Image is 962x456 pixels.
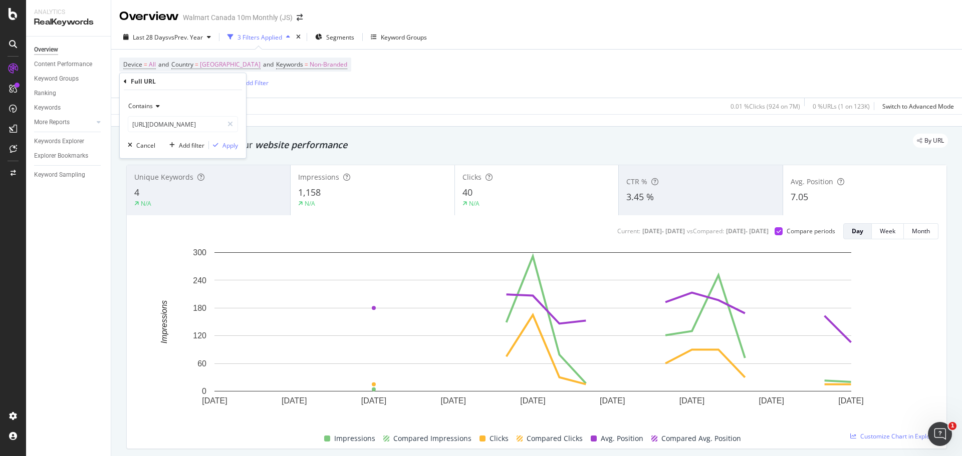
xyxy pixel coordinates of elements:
[34,8,103,17] div: Analytics
[726,227,769,235] div: [DATE] - [DATE]
[131,77,156,86] div: Full URL
[193,248,206,257] text: 300
[311,29,358,45] button: Segments
[263,60,274,69] span: and
[237,33,282,42] div: 3 Filters Applied
[367,29,431,45] button: Keyword Groups
[168,33,203,42] span: vs Prev. Year
[200,58,261,72] span: [GEOGRAPHIC_DATA]
[34,59,92,70] div: Content Performance
[687,227,724,235] div: vs Compared :
[34,136,104,147] a: Keywords Explorer
[34,45,104,55] a: Overview
[34,117,70,128] div: More Reports
[123,60,142,69] span: Device
[298,172,339,182] span: Impressions
[381,33,427,42] div: Keyword Groups
[34,45,58,55] div: Overview
[787,227,835,235] div: Compare periods
[197,359,206,368] text: 60
[134,186,139,198] span: 4
[860,432,938,440] span: Customize Chart in Explorer
[171,60,193,69] span: Country
[183,13,293,23] div: Walmart Canada 10m Monthly (JS)
[144,60,147,69] span: =
[193,304,206,312] text: 180
[34,136,84,147] div: Keywords Explorer
[913,134,948,148] div: legacy label
[600,396,625,405] text: [DATE]
[134,172,193,182] span: Unique Keywords
[193,331,206,340] text: 120
[242,79,269,87] div: Add Filter
[34,74,104,84] a: Keyword Groups
[34,103,61,113] div: Keywords
[195,60,198,69] span: =
[141,199,151,208] div: N/A
[34,170,85,180] div: Keyword Sampling
[119,8,179,25] div: Overview
[393,432,471,444] span: Compared Impressions
[276,60,303,69] span: Keywords
[872,223,904,239] button: Week
[731,102,800,111] div: 0.01 % Clicks ( 924 on 7M )
[882,102,954,111] div: Switch to Advanced Mode
[34,151,88,161] div: Explorer Bookmarks
[661,432,741,444] span: Compared Avg. Position
[298,186,321,198] span: 1,158
[158,60,169,69] span: and
[813,102,870,111] div: 0 % URLs ( 1 on 123K )
[880,227,895,235] div: Week
[679,396,704,405] text: [DATE]
[165,140,204,150] button: Add filter
[791,191,808,203] span: 7.05
[843,223,872,239] button: Day
[135,247,931,421] svg: A chart.
[34,74,79,84] div: Keyword Groups
[441,396,466,405] text: [DATE]
[119,29,215,45] button: Last 28 DaysvsPrev. Year
[124,140,155,150] button: Cancel
[34,59,104,70] a: Content Performance
[34,88,104,99] a: Ranking
[310,58,347,72] span: Non-Branded
[334,432,375,444] span: Impressions
[948,422,956,430] span: 1
[759,396,784,405] text: [DATE]
[850,432,938,440] a: Customize Chart in Explorer
[520,396,545,405] text: [DATE]
[305,60,308,69] span: =
[136,141,155,150] div: Cancel
[282,396,307,405] text: [DATE]
[326,33,354,42] span: Segments
[179,141,204,150] div: Add filter
[878,98,954,114] button: Switch to Advanced Mode
[928,422,952,446] iframe: Intercom live chat
[626,191,654,203] span: 3.45 %
[222,141,238,150] div: Apply
[202,387,206,395] text: 0
[149,58,156,72] span: All
[852,227,863,235] div: Day
[34,88,56,99] div: Ranking
[838,396,863,405] text: [DATE]
[462,172,482,182] span: Clicks
[34,103,104,113] a: Keywords
[34,17,103,28] div: RealKeywords
[297,14,303,21] div: arrow-right-arrow-left
[34,170,104,180] a: Keyword Sampling
[223,29,294,45] button: 3 Filters Applied
[642,227,685,235] div: [DATE] - [DATE]
[133,33,168,42] span: Last 28 Days
[160,300,168,343] text: Impressions
[617,227,640,235] div: Current:
[924,138,944,144] span: By URL
[209,140,238,150] button: Apply
[305,199,315,208] div: N/A
[490,432,509,444] span: Clicks
[469,199,479,208] div: N/A
[904,223,938,239] button: Month
[294,32,303,42] div: times
[527,432,583,444] span: Compared Clicks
